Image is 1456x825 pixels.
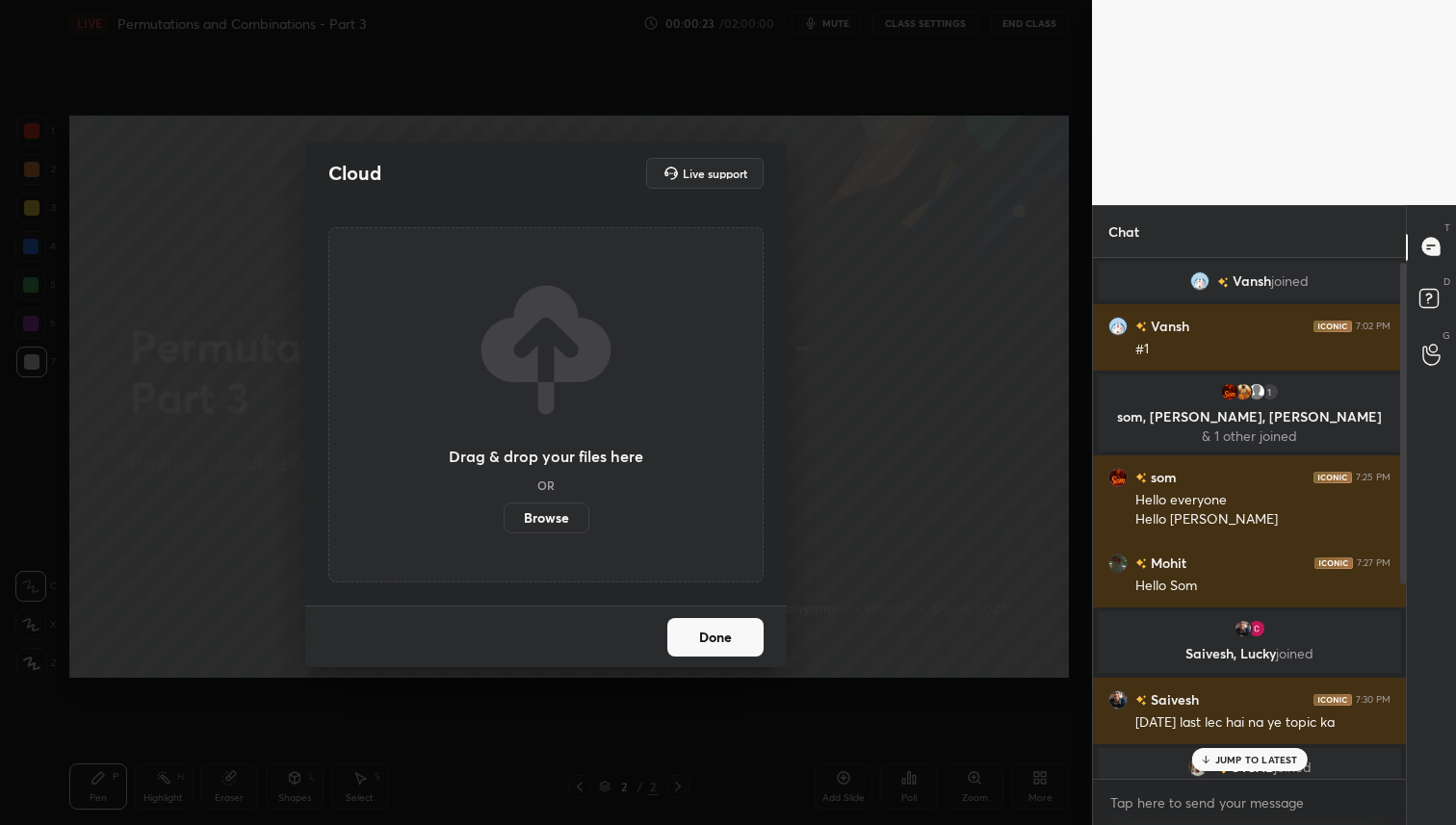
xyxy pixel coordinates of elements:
[1247,619,1266,638] img: 3
[1109,428,1390,444] p: & 1 other joined
[1135,558,1147,569] img: no-rating-badge.077c3623.svg
[1135,510,1391,529] div: Hello [PERSON_NAME]
[1093,258,1406,779] div: grid
[1147,689,1199,709] h6: Saivesh
[1135,491,1391,510] div: Hello everyone
[537,479,555,491] h5: OR
[1234,619,1253,638] img: 503e5d0cea7546479addea22a27c17d6.jpg
[1147,316,1189,336] h6: Vansh
[1135,473,1147,483] img: no-rating-badge.077c3623.svg
[1247,382,1266,401] img: default.png
[1233,273,1271,289] span: Vansh
[1135,695,1147,706] img: no-rating-badge.077c3623.svg
[1313,320,1352,331] img: iconic-dark.1390631f.png
[1261,382,1280,401] div: 1
[1108,553,1128,572] img: f80c770ad08549ae8ce54a728834ab4d.jpg
[1135,713,1391,733] div: [DATE] last lec hai na ye topic ka
[1276,644,1313,662] span: joined
[1356,471,1391,482] div: 7:25 PM
[683,168,747,179] h5: Live support
[667,618,764,657] button: Done
[1231,760,1274,775] span: UTSAB
[1313,693,1352,705] img: iconic-dark.1390631f.png
[1357,556,1391,568] div: 7:27 PM
[1108,689,1128,709] img: 503e5d0cea7546479addea22a27c17d6.jpg
[1443,328,1450,343] p: G
[1215,754,1298,765] p: JUMP TO LATEST
[1108,467,1128,486] img: ee1066797c1b4cb0b161379ce5a6ddb9.jpg
[1135,340,1391,359] div: #1
[1215,762,1227,773] img: no-rating-badge.077c3623.svg
[1147,553,1186,573] h6: Mohit
[1093,206,1155,257] p: Chat
[1147,467,1177,487] h6: som
[1217,276,1229,287] img: no-rating-badge.077c3623.svg
[328,161,381,186] h2: Cloud
[1356,693,1391,705] div: 7:30 PM
[1109,409,1390,425] p: som, [PERSON_NAME], [PERSON_NAME]
[1188,758,1208,777] img: b29ac531550849aa817ed390b85b4fd1.jpg
[1135,577,1391,596] div: Hello Som
[1135,322,1147,332] img: no-rating-badge.077c3623.svg
[1220,382,1239,401] img: ee1066797c1b4cb0b161379ce5a6ddb9.jpg
[1234,382,1253,401] img: ba62a20e6cf94623a5d9f53e2665f5de.jpg
[1313,471,1352,482] img: iconic-dark.1390631f.png
[1109,646,1390,661] p: Saivesh, Lucky
[1444,220,1450,235] p: T
[1356,320,1391,331] div: 7:02 PM
[1443,274,1450,289] p: D
[1271,273,1309,289] span: joined
[1314,556,1353,568] img: iconic-dark.1390631f.png
[1274,760,1312,775] span: joined
[449,449,643,464] h3: Drag & drop your files here
[1108,316,1128,335] img: 1aada07e58a342c68ab3e05b4550dc01.jpg
[1190,271,1209,291] img: 1aada07e58a342c68ab3e05b4550dc01.jpg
